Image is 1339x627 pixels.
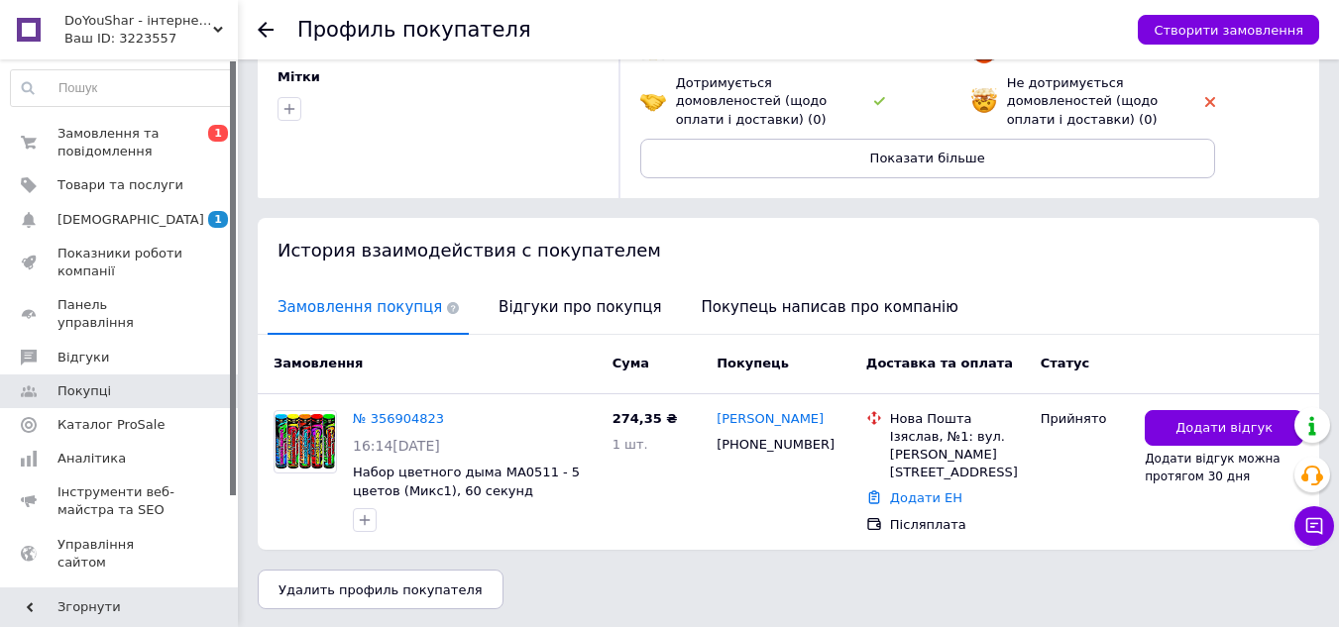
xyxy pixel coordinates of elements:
div: Ваш ID: 3223557 [64,30,238,48]
h1: Профиль покупателя [297,18,531,42]
span: Відгуки про покупця [489,282,671,333]
span: Замовлення [274,356,363,370]
span: Додати відгук можна протягом 30 дня [1145,452,1281,483]
img: emoji [640,88,666,114]
span: 1 [208,211,228,228]
span: Замовлення покупця [268,282,469,333]
span: История взаимодействия с покупателем [278,240,661,261]
span: Аналітика [57,450,126,468]
div: Нова Пошта [890,410,1025,428]
span: Каталог ProSale [57,416,165,434]
a: Набор цветного дыма MA0511 - 5 цветов (Микс1), 60 секунд [353,465,580,498]
input: Пошук [11,70,233,106]
span: 274,35 ₴ [613,411,678,426]
span: Показники роботи компанії [57,245,183,280]
span: Доставка та оплата [866,356,1013,370]
img: emoji [971,88,997,114]
img: rating-tag-type [1205,97,1215,107]
button: Показати більше [640,139,1215,178]
span: 1 шт. [613,437,648,452]
span: DoYouShar - інтернет-магазин товарів для свята [64,12,213,30]
span: Створити замовлення [1154,23,1303,38]
a: Додати ЕН [890,490,962,505]
a: Фото товару [274,410,337,473]
span: Не дотримується домовленостей (щодо оплати і доставки) (0) [1007,75,1159,126]
span: Покупець [717,356,789,370]
div: Ізяслав, №1: вул. [PERSON_NAME][STREET_ADDRESS] [890,428,1025,482]
span: Мітки [278,69,320,84]
span: 16:14[DATE] [353,438,440,454]
span: Покупці [57,382,111,400]
span: Cума [613,356,649,370]
img: Фото товару [275,414,336,469]
span: [DEMOGRAPHIC_DATA] [57,211,204,229]
span: Дотримується домовленостей (щодо оплати і доставки) (0) [676,75,828,126]
button: Створити замовлення [1138,15,1319,45]
span: Товари та послуги [57,176,183,194]
span: 1 [208,125,228,142]
button: Удалить профиль покупателя [258,570,503,609]
span: Панель управління [57,296,183,332]
img: rating-tag-type [874,97,885,106]
span: Показати більше [870,151,985,165]
span: Статус [1041,356,1090,370]
div: Прийнято [1041,410,1130,428]
a: № 356904823 [353,411,444,426]
span: Удалить профиль покупателя [279,582,483,597]
span: Відгуки [57,349,109,366]
button: Додати відгук [1145,410,1303,447]
span: Управління сайтом [57,536,183,572]
a: [PERSON_NAME] [717,410,824,429]
span: Замовлення та повідомлення [57,125,183,160]
button: Чат з покупцем [1294,506,1334,546]
div: Повернутися назад [258,22,274,38]
span: Покупець написав про компанію [692,282,968,333]
span: Додати відгук [1175,419,1273,438]
span: Інструменти веб-майстра та SEO [57,483,183,519]
div: [PHONE_NUMBER] [713,432,835,458]
div: Післяплата [890,516,1025,534]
